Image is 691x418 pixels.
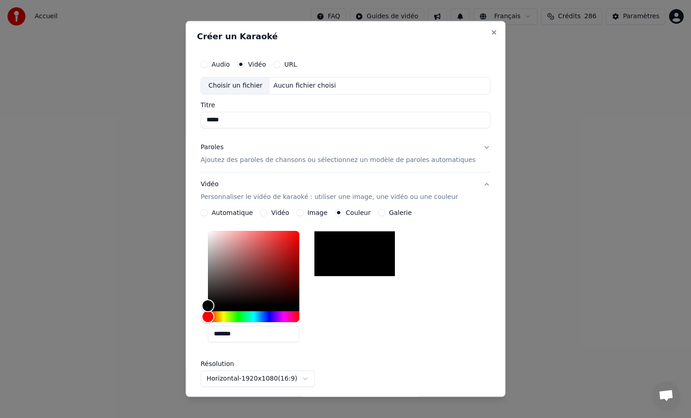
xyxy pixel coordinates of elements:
div: Paroles [201,143,223,152]
label: Galerie [389,209,412,216]
label: Titre [201,102,490,108]
label: URL [284,61,297,68]
label: Couleur [346,209,371,216]
label: Résolution [201,361,292,367]
div: Color [208,231,299,306]
div: Choisir un fichier [201,78,270,94]
button: VidéoPersonnaliser le vidéo de karaoké : utiliser une image, une vidéo ou une couleur [201,172,490,209]
div: Aucun fichier choisi [270,81,340,90]
div: Hue [208,311,299,322]
label: Vidéo [248,61,266,68]
label: Image [308,209,328,216]
p: Ajoutez des paroles de chansons ou sélectionnez un modèle de paroles automatiques [201,156,476,165]
h2: Créer un Karaoké [197,32,494,41]
p: Personnaliser le vidéo de karaoké : utiliser une image, une vidéo ou une couleur [201,193,458,202]
label: Vidéo [271,209,289,216]
label: Automatique [212,209,253,216]
label: Audio [212,61,230,68]
div: Vidéo [201,180,458,202]
button: ParolesAjoutez des paroles de chansons ou sélectionnez un modèle de paroles automatiques [201,136,490,172]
